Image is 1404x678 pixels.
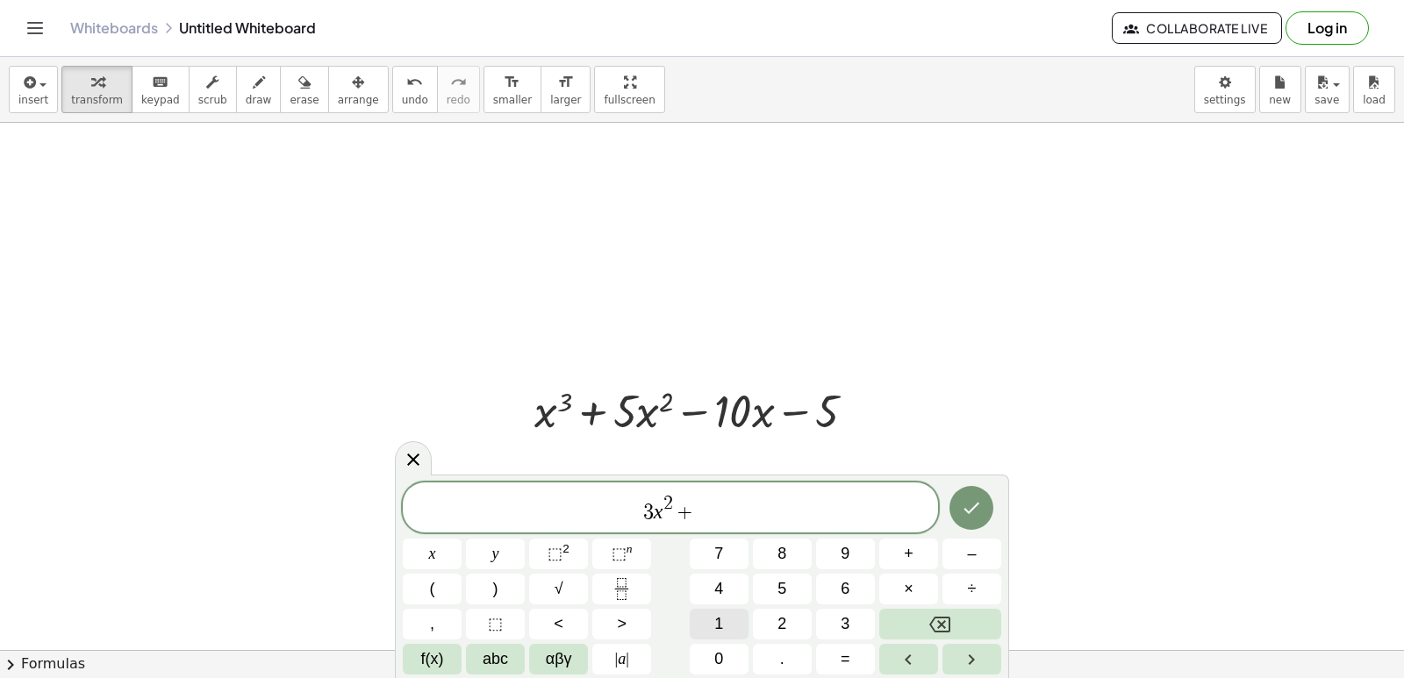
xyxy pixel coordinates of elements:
span: 6 [841,577,849,601]
button: 4 [690,574,749,604]
sup: n [627,542,633,555]
span: insert [18,94,48,106]
span: load [1363,94,1386,106]
button: Minus [942,539,1001,569]
button: 5 [753,574,812,604]
button: scrub [189,66,237,113]
button: Alphabet [466,644,525,674]
span: ⬚ [488,612,503,636]
span: > [617,612,627,636]
span: αβγ [546,647,572,671]
span: smaller [493,94,532,106]
button: Greater than [592,609,651,639]
button: ( [403,574,462,604]
button: Less than [529,609,588,639]
span: ⬚ [548,545,562,562]
button: . [753,644,812,674]
button: 1 [690,609,749,639]
span: draw [246,94,272,106]
span: 1 [714,612,723,636]
button: y [466,539,525,569]
button: Right arrow [942,644,1001,674]
span: Collaborate Live [1127,20,1267,36]
span: 3 [643,502,654,523]
span: 8 [777,542,786,566]
button: keyboardkeypad [132,66,190,113]
span: | [615,650,619,667]
button: 6 [816,574,875,604]
button: Toggle navigation [21,14,49,42]
span: 7 [714,542,723,566]
span: + [673,502,698,523]
button: 3 [816,609,875,639]
span: a [615,647,629,671]
button: Square root [529,574,588,604]
button: Times [879,574,938,604]
button: ) [466,574,525,604]
button: 0 [690,644,749,674]
button: Backspace [879,609,1001,639]
button: arrange [328,66,389,113]
i: undo [406,72,423,93]
button: draw [236,66,282,113]
span: = [841,647,850,671]
span: transform [71,94,123,106]
button: new [1259,66,1301,113]
span: f(x) [421,647,444,671]
button: save [1305,66,1350,113]
button: redoredo [437,66,480,113]
i: keyboard [152,72,168,93]
span: 3 [841,612,849,636]
span: redo [447,94,470,106]
span: fullscreen [604,94,655,106]
span: 5 [777,577,786,601]
span: erase [290,94,319,106]
button: 8 [753,539,812,569]
button: format_sizelarger [541,66,591,113]
span: – [967,542,976,566]
button: , [403,609,462,639]
button: fullscreen [594,66,664,113]
button: transform [61,66,133,113]
span: larger [550,94,581,106]
span: | [626,650,629,667]
span: 2 [777,612,786,636]
span: keypad [141,94,180,106]
sup: 2 [562,542,569,555]
span: scrub [198,94,227,106]
i: redo [450,72,467,93]
span: √ [555,577,563,601]
button: insert [9,66,58,113]
span: < [554,612,563,636]
button: Placeholder [466,609,525,639]
span: × [904,577,913,601]
button: Left arrow [879,644,938,674]
button: Superscript [592,539,651,569]
button: x [403,539,462,569]
button: Equals [816,644,875,674]
button: Squared [529,539,588,569]
span: + [904,542,913,566]
button: 2 [753,609,812,639]
button: format_sizesmaller [484,66,541,113]
button: Done [949,486,993,530]
button: load [1353,66,1395,113]
button: 9 [816,539,875,569]
var: x [654,500,663,523]
button: Collaborate Live [1112,12,1282,44]
span: 4 [714,577,723,601]
span: 0 [714,647,723,671]
button: undoundo [392,66,438,113]
span: 2 [663,494,673,513]
span: settings [1204,94,1246,106]
span: , [430,612,434,636]
button: 7 [690,539,749,569]
button: Log in [1286,11,1369,45]
span: arrange [338,94,379,106]
a: Whiteboards [70,19,158,37]
i: format_size [557,72,574,93]
button: Divide [942,574,1001,604]
span: 9 [841,542,849,566]
button: settings [1194,66,1256,113]
span: undo [402,94,428,106]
